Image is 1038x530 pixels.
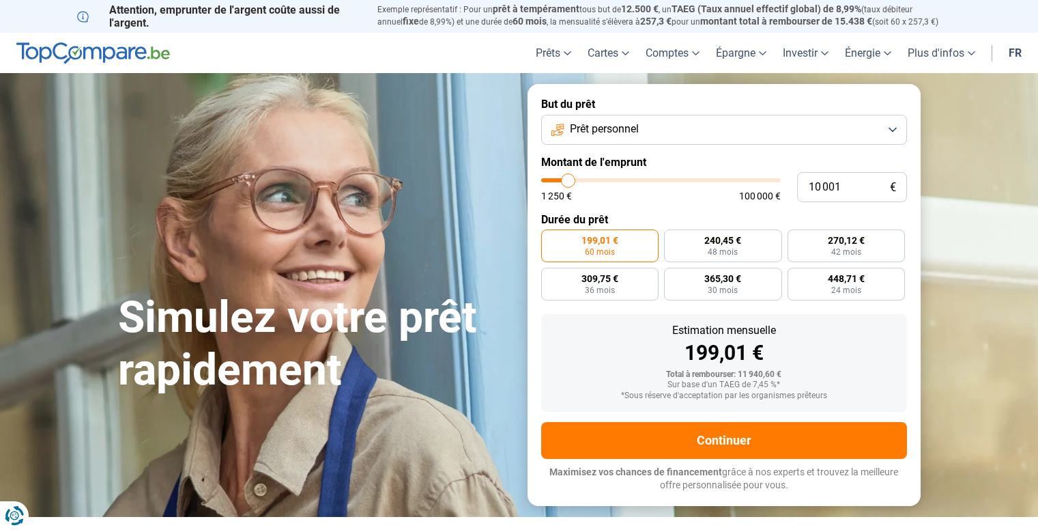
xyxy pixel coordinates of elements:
label: Durée du prêt [541,213,907,226]
a: Épargne [708,33,775,73]
a: Plus d'infos [899,33,983,73]
a: Prêts [528,33,579,73]
span: 257,3 € [640,16,672,27]
span: 100 000 € [739,191,781,201]
span: 199,01 € [581,236,618,245]
span: 24 mois [831,286,861,294]
div: 199,01 € [552,343,896,363]
span: fixe [403,16,419,27]
span: 448,71 € [828,274,865,283]
span: Prêt personnel [570,122,639,137]
span: € [890,182,896,193]
h1: Simulez votre prêt rapidement [118,292,511,397]
span: 42 mois [831,248,861,256]
span: 309,75 € [581,274,618,283]
a: Cartes [579,33,637,73]
div: Estimation mensuelle [552,325,896,336]
button: Prêt personnel [541,115,907,145]
span: 270,12 € [828,236,865,245]
span: 12.500 € [621,3,659,14]
div: Sur base d'un TAEG de 7,45 %* [552,380,896,390]
p: Attention, emprunter de l'argent coûte aussi de l'argent. [77,3,361,29]
span: montant total à rembourser de 15.438 € [700,16,872,27]
span: prêt à tempérament [493,3,579,14]
a: Comptes [637,33,708,73]
span: Maximisez vos chances de financement [549,466,722,477]
span: TAEG (Taux annuel effectif global) de 8,99% [672,3,861,14]
a: fr [1000,33,1030,73]
label: But du prêt [541,98,907,111]
span: 365,30 € [704,274,741,283]
a: Énergie [837,33,899,73]
span: 48 mois [708,248,738,256]
span: 60 mois [585,248,615,256]
p: Exemple représentatif : Pour un tous but de , un (taux débiteur annuel de 8,99%) et une durée de ... [377,3,962,28]
span: 30 mois [708,286,738,294]
div: *Sous réserve d'acceptation par les organismes prêteurs [552,391,896,401]
span: 60 mois [513,16,547,27]
span: 1 250 € [541,191,572,201]
div: Total à rembourser: 11 940,60 € [552,370,896,380]
span: 240,45 € [704,236,741,245]
p: grâce à nos experts et trouvez la meilleure offre personnalisée pour vous. [541,466,907,492]
button: Continuer [541,422,907,459]
label: Montant de l'emprunt [541,156,907,169]
img: TopCompare [16,42,170,64]
span: 36 mois [585,286,615,294]
a: Investir [775,33,837,73]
